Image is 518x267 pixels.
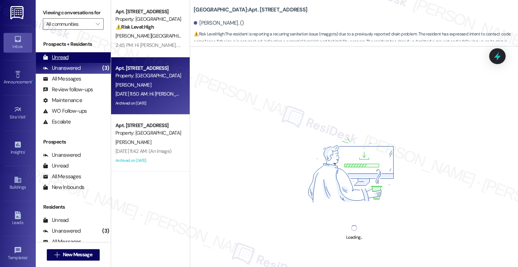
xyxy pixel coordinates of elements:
span: • [25,149,26,154]
div: Prospects + Residents [36,40,111,48]
div: Review follow-ups [43,86,93,93]
div: All Messages [43,75,81,83]
div: Property: [GEOGRAPHIC_DATA] [115,129,181,137]
div: [DATE] 11:42 AM: (An Image) [115,148,171,154]
div: (3) [100,225,111,237]
span: [PERSON_NAME] [115,139,151,145]
a: Leads [4,209,32,228]
i:  [96,21,100,27]
a: Site Visit • [4,103,32,123]
i:  [54,252,60,258]
div: [DATE] 11:50 AM: Hi [PERSON_NAME], Just a reminder - Game Night is happening tonight! Check out t... [115,91,452,97]
div: [PERSON_NAME]. () [194,19,244,27]
div: Maintenance [43,97,82,104]
div: Residents [36,203,111,211]
div: Unread [43,162,69,170]
input: All communities [46,18,92,30]
a: Buildings [4,174,32,193]
div: Prospects [36,138,111,146]
strong: ⚠️ Risk Level: High [194,31,224,37]
div: Archived on [DATE] [115,99,182,108]
div: Loading... [346,234,362,241]
a: Inbox [4,33,32,52]
div: Unanswered [43,151,81,159]
div: All Messages [43,238,81,246]
button: New Message [47,249,100,261]
div: Escalate [43,118,71,126]
span: New Message [63,251,92,258]
div: Apt. [STREET_ADDRESS] [115,8,181,15]
span: • [26,113,27,118]
div: All Messages [43,173,81,180]
div: Unanswered [43,227,81,235]
label: Viewing conversations for [43,7,104,18]
div: Unread [43,54,69,61]
div: Property: [GEOGRAPHIC_DATA] [115,15,181,23]
div: WO Follow-ups [43,107,87,115]
span: • [28,254,29,259]
span: • [32,78,33,83]
div: Apt. [STREET_ADDRESS] [115,122,181,129]
a: Insights • [4,139,32,158]
span: [PERSON_NAME] [115,82,151,88]
div: Archived on [DATE] [115,156,182,165]
img: ResiDesk Logo [10,6,25,19]
b: [GEOGRAPHIC_DATA]: Apt. [STREET_ADDRESS] [194,6,307,14]
span: [PERSON_NAME][GEOGRAPHIC_DATA] [115,33,196,39]
a: Templates • [4,244,32,263]
div: Unanswered [43,64,81,72]
div: Apt. [STREET_ADDRESS] [115,64,181,72]
div: (3) [100,63,111,74]
div: Unread [43,217,69,224]
div: Property: [GEOGRAPHIC_DATA] [115,72,181,79]
span: : The resident is reporting a recurring sanitation issue (maggots) due to a previously reported d... [194,30,518,53]
div: New Inbounds [43,184,84,191]
strong: ⚠️ Risk Level: High [115,24,154,30]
